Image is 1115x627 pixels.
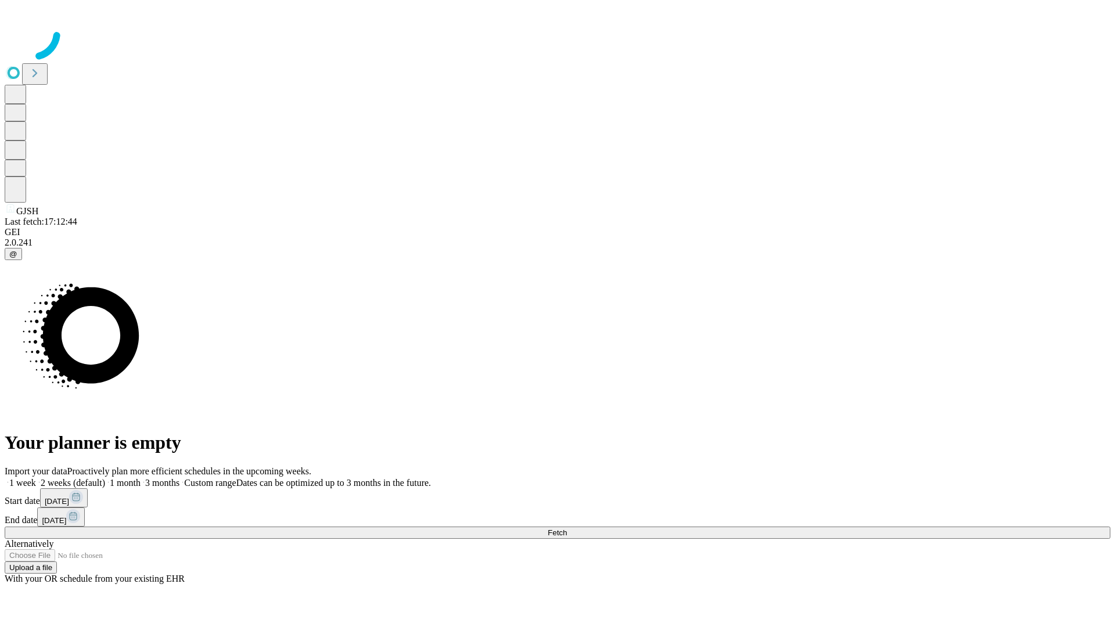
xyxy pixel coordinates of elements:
[37,507,85,527] button: [DATE]
[5,227,1110,237] div: GEI
[5,217,77,226] span: Last fetch: 17:12:44
[548,528,567,537] span: Fetch
[5,527,1110,539] button: Fetch
[41,478,105,488] span: 2 weeks (default)
[5,539,53,549] span: Alternatively
[145,478,179,488] span: 3 months
[40,488,88,507] button: [DATE]
[5,574,185,583] span: With your OR schedule from your existing EHR
[5,561,57,574] button: Upload a file
[42,516,66,525] span: [DATE]
[67,466,311,476] span: Proactively plan more efficient schedules in the upcoming weeks.
[236,478,431,488] span: Dates can be optimized up to 3 months in the future.
[5,248,22,260] button: @
[45,497,69,506] span: [DATE]
[16,206,38,216] span: GJSH
[9,478,36,488] span: 1 week
[5,466,67,476] span: Import your data
[5,507,1110,527] div: End date
[184,478,236,488] span: Custom range
[9,250,17,258] span: @
[5,237,1110,248] div: 2.0.241
[5,432,1110,453] h1: Your planner is empty
[110,478,141,488] span: 1 month
[5,488,1110,507] div: Start date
